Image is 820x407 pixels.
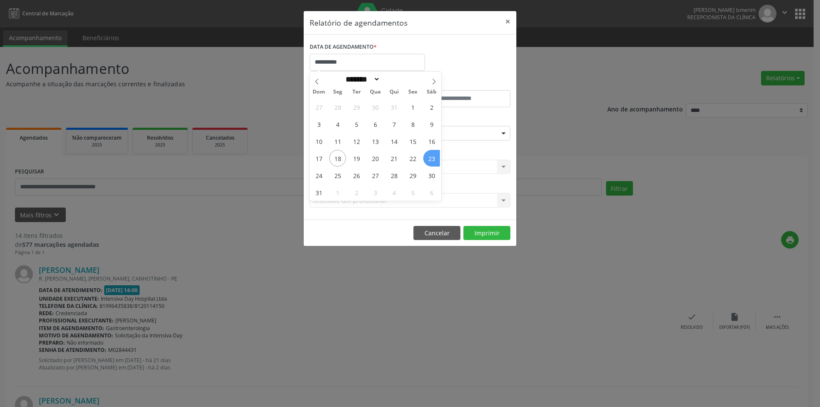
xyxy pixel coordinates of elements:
span: Agosto 18, 2025 [329,150,346,167]
span: Agosto 15, 2025 [404,133,421,149]
span: Agosto 19, 2025 [348,150,365,167]
span: Setembro 4, 2025 [386,184,402,201]
span: Julho 28, 2025 [329,99,346,115]
input: Year [380,75,408,84]
span: Agosto 29, 2025 [404,167,421,184]
select: Month [343,75,380,84]
span: Agosto 14, 2025 [386,133,402,149]
span: Qui [385,89,404,95]
span: Setembro 3, 2025 [367,184,384,201]
span: Agosto 7, 2025 [386,116,402,132]
span: Julho 27, 2025 [310,99,327,115]
button: Imprimir [463,226,510,240]
span: Setembro 2, 2025 [348,184,365,201]
span: Agosto 13, 2025 [367,133,384,149]
span: Agosto 25, 2025 [329,167,346,184]
span: Agosto 11, 2025 [329,133,346,149]
button: Close [499,11,516,32]
button: Cancelar [413,226,460,240]
h5: Relatório de agendamentos [310,17,407,28]
span: Setembro 5, 2025 [404,184,421,201]
span: Agosto 10, 2025 [310,133,327,149]
span: Julho 31, 2025 [386,99,402,115]
span: Agosto 24, 2025 [310,167,327,184]
span: Ter [347,89,366,95]
span: Agosto 26, 2025 [348,167,365,184]
span: Agosto 8, 2025 [404,116,421,132]
span: Seg [328,89,347,95]
span: Agosto 1, 2025 [404,99,421,115]
span: Setembro 6, 2025 [423,184,440,201]
span: Agosto 22, 2025 [404,150,421,167]
span: Agosto 23, 2025 [423,150,440,167]
span: Setembro 1, 2025 [329,184,346,201]
span: Agosto 27, 2025 [367,167,384,184]
span: Agosto 30, 2025 [423,167,440,184]
span: Agosto 5, 2025 [348,116,365,132]
span: Agosto 9, 2025 [423,116,440,132]
span: Dom [310,89,328,95]
span: Qua [366,89,385,95]
span: Julho 29, 2025 [348,99,365,115]
span: Sáb [422,89,441,95]
span: Agosto 12, 2025 [348,133,365,149]
span: Agosto 28, 2025 [386,167,402,184]
span: Agosto 31, 2025 [310,184,327,201]
span: Julho 30, 2025 [367,99,384,115]
span: Agosto 4, 2025 [329,116,346,132]
label: ATÉ [412,77,510,90]
span: Agosto 2, 2025 [423,99,440,115]
span: Agosto 6, 2025 [367,116,384,132]
span: Agosto 20, 2025 [367,150,384,167]
span: Agosto 3, 2025 [310,116,327,132]
span: Sex [404,89,422,95]
span: Agosto 16, 2025 [423,133,440,149]
span: Agosto 17, 2025 [310,150,327,167]
label: DATA DE AGENDAMENTO [310,41,377,54]
span: Agosto 21, 2025 [386,150,402,167]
